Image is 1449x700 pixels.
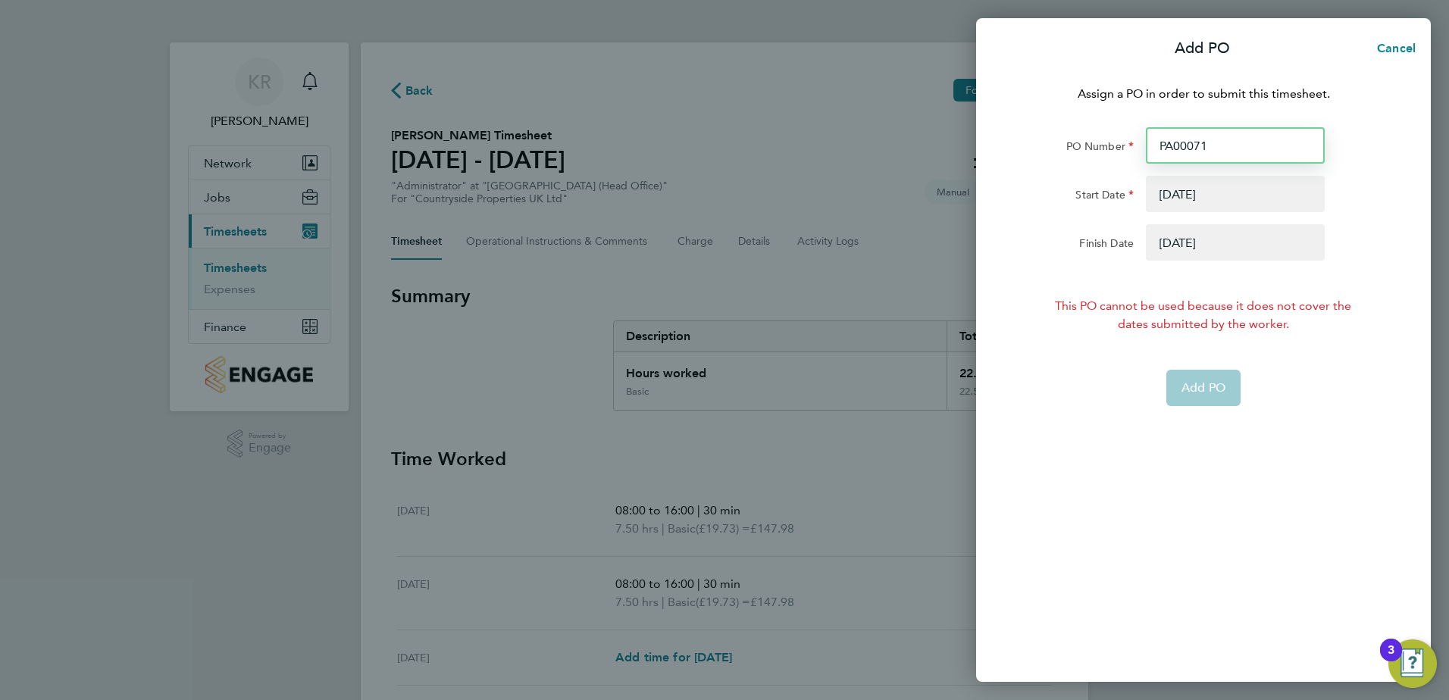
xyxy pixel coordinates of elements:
button: Open Resource Center, 3 new notifications [1388,639,1437,688]
label: Start Date [1075,188,1134,206]
div: 3 [1388,650,1394,670]
div: This PO cannot be used because it does not cover the dates submitted by the worker. [1044,297,1363,333]
span: Cancel [1372,41,1416,55]
p: Assign a PO in order to submit this timesheet. [1019,85,1388,103]
p: Add PO [1175,38,1230,59]
label: PO Number [1066,139,1134,158]
label: Finish Date [1079,236,1134,255]
input: Enter PO Number [1146,127,1325,164]
button: Cancel [1353,33,1431,64]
